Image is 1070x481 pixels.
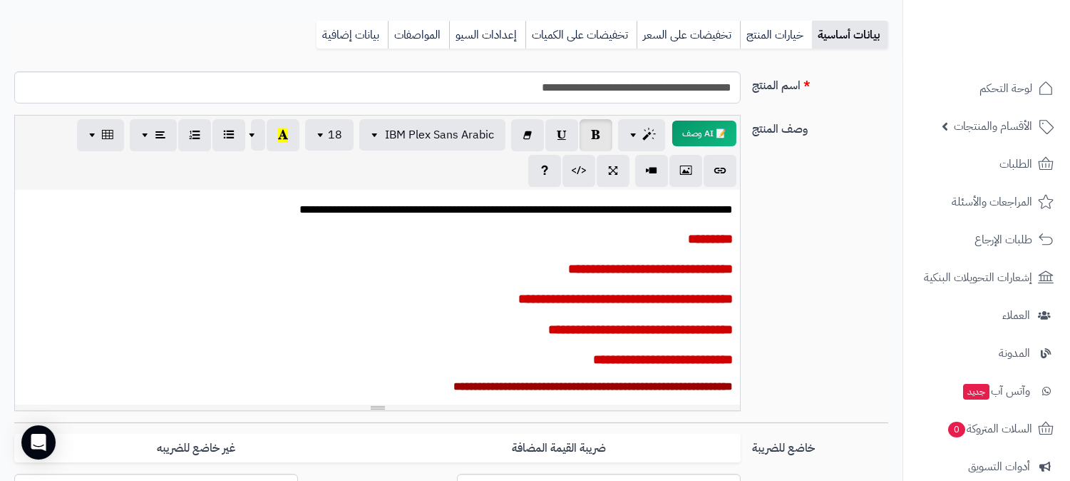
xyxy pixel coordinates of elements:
[999,154,1032,174] span: الطلبات
[962,381,1030,401] span: وآتس آب
[912,185,1061,219] a: المراجعات والأسئلة
[999,343,1030,363] span: المدونة
[525,21,637,49] a: تخفيضات على الكميات
[378,434,741,463] label: ضريبة القيمة المضافة
[359,119,505,151] button: IBM Plex Sans Arabic
[449,21,525,49] a: إعدادات السيو
[388,21,449,49] a: المواصفات
[912,223,1061,257] a: طلبات الإرجاع
[968,457,1030,477] span: أدوات التسويق
[974,230,1032,250] span: طلبات الإرجاع
[746,71,894,94] label: اسم المنتج
[21,425,56,460] div: Open Intercom Messenger
[746,434,894,457] label: خاضع للضريبة
[328,126,342,143] span: 18
[912,260,1061,295] a: إشعارات التحويلات البنكية
[305,119,354,151] button: 18
[672,121,736,146] button: 📝 AI وصف
[385,126,494,143] span: IBM Plex Sans Arabic
[952,192,1032,212] span: المراجعات والأسئلة
[973,26,1056,56] img: logo-2.png
[14,434,377,463] label: غير خاضع للضريبه
[947,421,965,437] span: 0
[954,116,1032,136] span: الأقسام والمنتجات
[924,268,1032,288] span: إشعارات التحويلات البنكية
[912,71,1061,106] a: لوحة التحكم
[317,21,388,49] a: بيانات إضافية
[963,384,989,400] span: جديد
[947,419,1032,439] span: السلات المتروكة
[979,79,1032,98] span: لوحة التحكم
[912,374,1061,408] a: وآتس آبجديد
[740,21,812,49] a: خيارات المنتج
[912,336,1061,370] a: المدونة
[912,147,1061,181] a: الطلبات
[746,115,894,138] label: وصف المنتج
[812,21,888,49] a: بيانات أساسية
[1002,305,1030,325] span: العملاء
[637,21,740,49] a: تخفيضات على السعر
[912,412,1061,446] a: السلات المتروكة0
[912,298,1061,333] a: العملاء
